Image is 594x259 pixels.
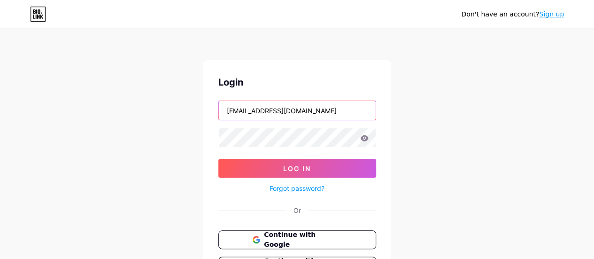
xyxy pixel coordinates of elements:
[270,183,324,193] a: Forgot password?
[539,10,564,18] a: Sign up
[218,230,376,249] button: Continue with Google
[293,205,301,215] div: Or
[218,159,376,178] button: Log In
[219,101,376,120] input: Username
[283,165,311,173] span: Log In
[218,75,376,89] div: Login
[461,9,564,19] div: Don't have an account?
[264,230,341,250] span: Continue with Google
